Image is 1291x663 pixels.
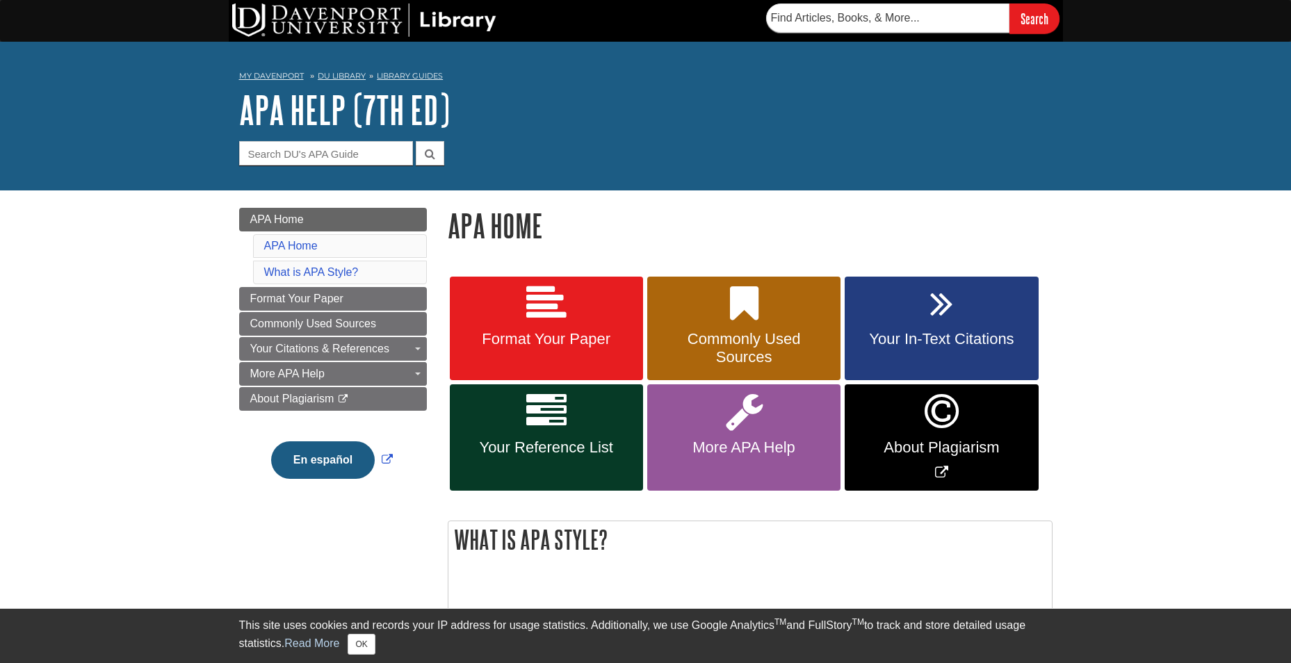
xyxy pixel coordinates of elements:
h1: APA Home [448,208,1053,243]
img: DU Library [232,3,496,37]
sup: TM [852,617,864,627]
div: This site uses cookies and records your IP address for usage statistics. Additionally, we use Goo... [239,617,1053,655]
a: Library Guides [377,71,443,81]
span: Format Your Paper [460,330,633,348]
span: About Plagiarism [855,439,1028,457]
a: Link opens in new window [845,384,1038,491]
a: APA Home [264,240,318,252]
span: More APA Help [250,368,325,379]
sup: TM [774,617,786,627]
span: Your Citations & References [250,343,389,354]
a: Your In-Text Citations [845,277,1038,381]
input: Search DU's APA Guide [239,141,413,165]
a: More APA Help [239,362,427,386]
a: Read More [284,637,339,649]
span: More APA Help [658,439,830,457]
button: En español [271,441,375,479]
a: About Plagiarism [239,387,427,411]
a: DU Library [318,71,366,81]
i: This link opens in a new window [337,395,349,404]
span: Commonly Used Sources [250,318,376,329]
span: APA Home [250,213,304,225]
span: Format Your Paper [250,293,343,304]
a: APA Help (7th Ed) [239,88,450,131]
a: Format Your Paper [450,277,643,381]
nav: breadcrumb [239,67,1053,89]
a: Your Citations & References [239,337,427,361]
input: Search [1009,3,1059,33]
form: Searches DU Library's articles, books, and more [766,3,1059,33]
a: More APA Help [647,384,841,491]
a: Format Your Paper [239,287,427,311]
a: What is APA Style? [264,266,359,278]
span: Your Reference List [460,439,633,457]
span: About Plagiarism [250,393,334,404]
a: My Davenport [239,70,304,82]
a: APA Home [239,208,427,231]
span: Your In-Text Citations [855,330,1028,348]
input: Find Articles, Books, & More... [766,3,1009,33]
a: Commonly Used Sources [647,277,841,381]
div: Guide Page Menu [239,208,427,502]
h2: What is APA Style? [448,521,1052,558]
button: Close [348,634,375,655]
a: Link opens in new window [268,454,396,466]
a: Commonly Used Sources [239,312,427,336]
a: Your Reference List [450,384,643,491]
span: Commonly Used Sources [658,330,830,366]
